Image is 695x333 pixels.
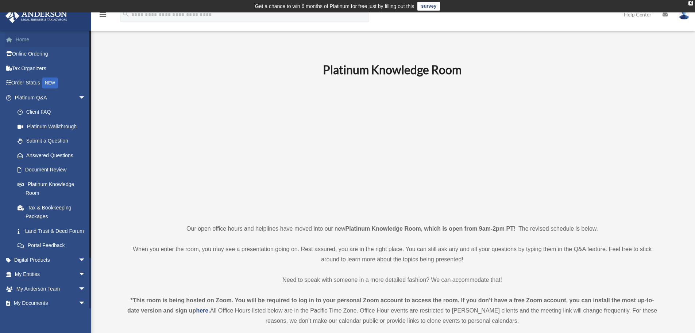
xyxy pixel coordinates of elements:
a: Platinum Walkthrough [10,119,97,134]
div: All Office Hours listed below are in the Pacific Time Zone. Office Hour events are restricted to ... [125,295,660,326]
a: Digital Productsarrow_drop_down [5,253,97,267]
p: Our open office hours and helplines have moved into our new ! The revised schedule is below. [125,224,660,234]
a: My Anderson Teamarrow_drop_down [5,281,97,296]
a: Order StatusNEW [5,76,97,91]
i: search [122,10,130,18]
strong: . [208,307,210,314]
a: Portal Feedback [10,238,97,253]
a: My Documentsarrow_drop_down [5,296,97,311]
p: Need to speak with someone in a more detailed fashion? We can accommodate that! [125,275,660,285]
b: Platinum Knowledge Room [323,63,462,77]
strong: Platinum Knowledge Room, which is open from 9am-2pm PT [345,226,514,232]
div: NEW [42,77,58,88]
span: arrow_drop_down [78,296,93,311]
span: arrow_drop_down [78,90,93,105]
div: close [688,1,693,5]
p: When you enter the room, you may see a presentation going on. Rest assured, you are in the right ... [125,244,660,265]
iframe: 231110_Toby_KnowledgeRoom [283,87,502,210]
a: My Entitiesarrow_drop_down [5,267,97,282]
span: arrow_drop_down [78,253,93,268]
a: Platinum Q&Aarrow_drop_down [5,90,97,105]
a: Tax Organizers [5,61,97,76]
a: Online Ordering [5,47,97,61]
a: Land Trust & Deed Forum [10,224,97,238]
a: Answered Questions [10,148,97,163]
a: Tax & Bookkeeping Packages [10,200,97,224]
a: Home [5,32,97,47]
a: here [196,307,208,314]
a: Document Review [10,163,97,177]
a: Client FAQ [10,105,97,120]
strong: *This room is being hosted on Zoom. You will be required to log in to your personal Zoom account ... [127,297,654,314]
img: Anderson Advisors Platinum Portal [3,9,69,23]
a: menu [99,13,107,19]
i: menu [99,10,107,19]
span: arrow_drop_down [78,281,93,296]
span: arrow_drop_down [78,267,93,282]
a: Submit a Question [10,134,97,148]
div: Get a chance to win 6 months of Platinum for free just by filling out this [255,2,414,11]
a: Platinum Knowledge Room [10,177,93,200]
img: User Pic [679,9,690,20]
a: survey [417,2,440,11]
